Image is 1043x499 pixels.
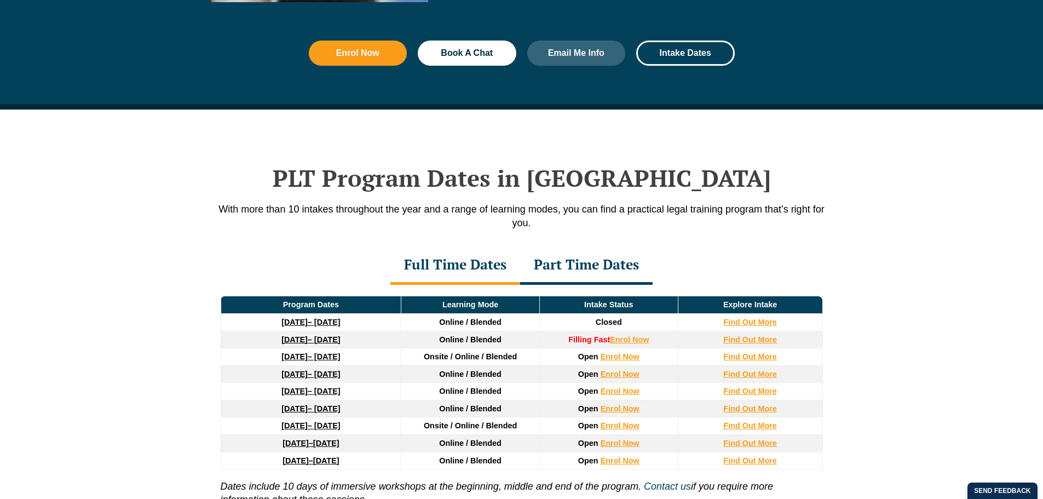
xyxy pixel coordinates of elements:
[283,456,309,465] strong: [DATE]
[424,352,517,361] span: Onsite / Online / Blended
[520,246,653,285] div: Part Time Dates
[678,296,822,314] td: Explore Intake
[578,387,598,395] span: Open
[578,439,598,448] span: Open
[723,421,777,430] a: Find Out More
[281,404,340,413] a: [DATE]– [DATE]
[281,387,308,395] strong: [DATE]
[723,404,777,413] a: Find Out More
[723,370,777,378] a: Find Out More
[601,352,639,361] a: Enrol Now
[424,421,517,430] span: Onsite / Online / Blended
[578,352,598,361] span: Open
[281,370,340,378] a: [DATE]– [DATE]
[596,318,622,326] span: Closed
[439,456,502,465] span: Online / Blended
[723,387,777,395] a: Find Out More
[439,335,502,344] span: Online / Blended
[723,335,777,344] a: Find Out More
[313,456,339,465] span: [DATE]
[601,370,639,378] a: Enrol Now
[281,352,308,361] strong: [DATE]
[313,439,339,448] span: [DATE]
[281,318,308,326] strong: [DATE]
[439,439,502,448] span: Online / Blended
[439,387,502,395] span: Online / Blended
[601,421,639,430] a: Enrol Now
[281,370,308,378] strong: [DATE]
[283,439,309,448] strong: [DATE]
[283,439,339,448] a: [DATE]–[DATE]
[601,439,639,448] a: Enrol Now
[578,456,598,465] span: Open
[644,481,691,492] a: Contact us
[578,370,598,378] span: Open
[210,203,834,230] p: With more than 10 intakes throughout the year and a range of learning modes, you can find a pract...
[610,335,649,344] a: Enrol Now
[601,387,639,395] a: Enrol Now
[221,481,641,492] i: Dates include 10 days of immersive workshops at the beginning, middle and end of the program.
[281,387,340,395] a: [DATE]– [DATE]
[281,352,340,361] a: [DATE]– [DATE]
[281,421,340,430] a: [DATE]– [DATE]
[723,439,777,448] a: Find Out More
[723,318,777,326] a: Find Out More
[221,296,401,314] td: Program Dates
[401,296,540,314] td: Learning Mode
[390,246,520,285] div: Full Time Dates
[210,164,834,192] h2: PLT Program Dates in [GEOGRAPHIC_DATA]
[281,335,340,344] a: [DATE]– [DATE]
[578,404,598,413] span: Open
[578,421,598,430] span: Open
[281,404,308,413] strong: [DATE]
[439,370,502,378] span: Online / Blended
[723,352,777,361] a: Find Out More
[281,421,308,430] strong: [DATE]
[283,456,339,465] a: [DATE]–[DATE]
[281,335,308,344] strong: [DATE]
[281,318,340,326] a: [DATE]– [DATE]
[601,456,639,465] a: Enrol Now
[723,456,777,465] a: Find Out More
[539,296,678,314] td: Intake Status
[439,318,502,326] span: Online / Blended
[568,335,610,344] strong: Filling Fast
[601,404,639,413] a: Enrol Now
[439,404,502,413] span: Online / Blended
